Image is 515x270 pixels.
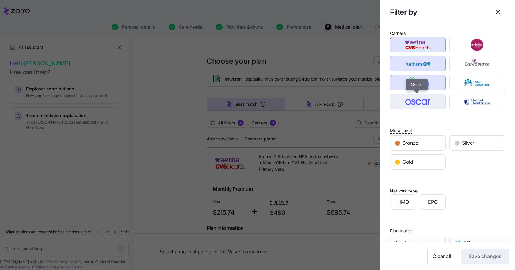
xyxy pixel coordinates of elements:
[395,39,441,51] img: Aetna CVS Health
[395,96,441,108] img: Oscar
[402,139,418,147] span: Bronze
[395,58,441,70] img: Anthem
[461,249,509,264] button: Save changes
[462,139,474,147] span: Silver
[455,96,500,108] img: UnitedHealthcare
[390,228,414,234] span: Plan market
[395,77,441,89] img: Cigna Healthcare
[390,30,406,37] div: Carriers
[390,188,418,194] div: Network type
[402,158,413,166] span: Gold
[469,253,502,260] span: Save changes
[463,240,493,247] span: Off exchange
[455,39,500,51] img: Ambetter
[428,198,438,206] span: EPO
[404,240,433,247] span: On exchange
[433,253,451,260] span: Clear all
[455,77,500,89] img: Kaiser Permanente
[397,198,409,206] span: HMO
[390,127,412,134] span: Metal level
[390,7,486,17] h1: Filter by
[427,249,456,264] button: Clear all
[455,58,500,70] img: CareSource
